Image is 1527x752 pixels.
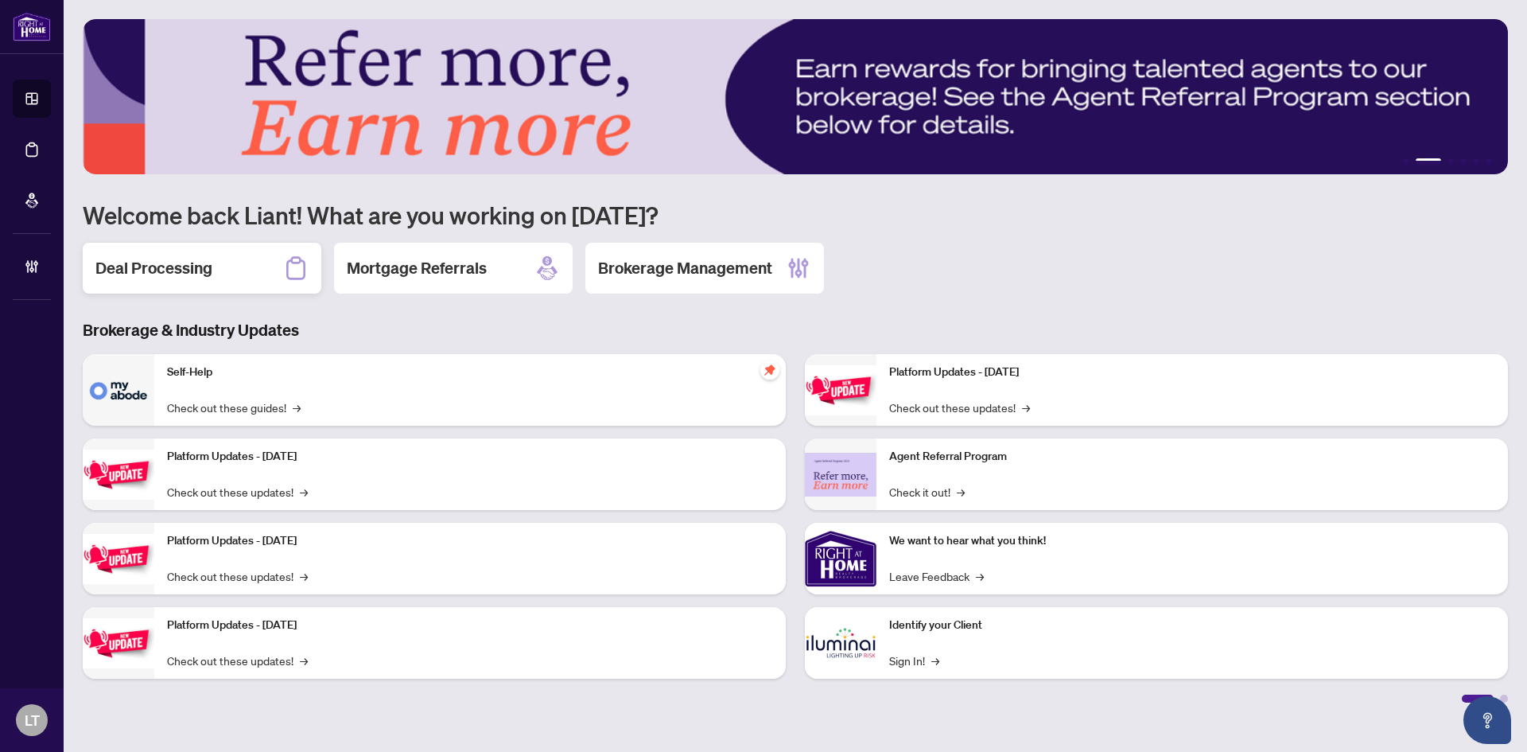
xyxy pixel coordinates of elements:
span: → [931,652,939,669]
img: Platform Updates - July 21, 2025 [83,534,154,584]
img: Agent Referral Program [805,453,876,497]
button: Open asap [1463,696,1511,744]
h2: Brokerage Management [598,257,772,279]
span: → [976,567,984,585]
span: → [957,483,965,501]
span: → [300,567,308,585]
a: Check out these guides!→ [167,399,301,416]
button: 4 [1460,158,1467,165]
p: Platform Updates - [DATE] [167,448,773,466]
a: Sign In!→ [889,652,939,669]
a: Check out these updates!→ [167,652,308,669]
img: Platform Updates - September 16, 2025 [83,450,154,500]
a: Check out these updates!→ [167,567,308,585]
p: We want to hear what you think! [889,532,1495,550]
h1: Welcome back Liant! What are you working on [DATE]? [83,200,1508,230]
span: → [300,652,308,669]
button: 3 [1447,158,1454,165]
p: Agent Referral Program [889,448,1495,466]
span: → [293,399,301,416]
img: Identify your Client [805,607,876,679]
button: 1 [1403,158,1409,165]
button: 6 [1486,158,1492,165]
span: LT [25,709,40,731]
img: Platform Updates - June 23, 2025 [805,365,876,415]
button: 5 [1473,158,1479,165]
h3: Brokerage & Industry Updates [83,319,1508,341]
p: Platform Updates - [DATE] [167,617,773,634]
img: Platform Updates - July 8, 2025 [83,618,154,668]
a: Leave Feedback→ [889,567,984,585]
span: pushpin [760,360,779,380]
img: logo [13,12,51,41]
h2: Mortgage Referrals [347,257,487,279]
img: Slide 1 [83,19,1508,174]
p: Platform Updates - [DATE] [167,532,773,550]
span: → [1022,399,1030,416]
a: Check out these updates!→ [889,399,1030,416]
span: → [300,483,308,501]
button: 2 [1416,158,1441,165]
p: Self-Help [167,364,773,381]
a: Check it out!→ [889,483,965,501]
p: Platform Updates - [DATE] [889,364,1495,381]
img: Self-Help [83,354,154,426]
h2: Deal Processing [95,257,212,279]
p: Identify your Client [889,617,1495,634]
img: We want to hear what you think! [805,523,876,594]
a: Check out these updates!→ [167,483,308,501]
